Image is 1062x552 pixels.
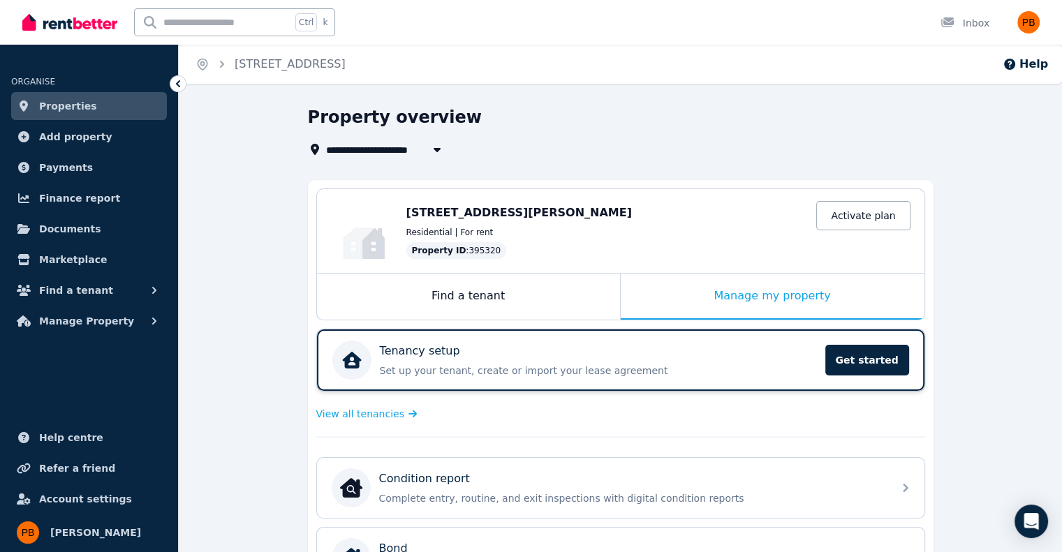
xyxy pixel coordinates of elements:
a: View all tenancies [316,407,418,421]
h1: Property overview [308,106,482,128]
span: [PERSON_NAME] [50,524,141,541]
p: Condition report [379,470,470,487]
img: Condition report [340,477,362,499]
div: Open Intercom Messenger [1015,505,1048,538]
button: Help [1003,56,1048,73]
span: Help centre [39,429,103,446]
img: Phoebe Bacon [1017,11,1040,33]
span: k [323,17,327,28]
nav: Breadcrumb [179,45,362,84]
div: Inbox [941,16,989,30]
span: View all tenancies [316,407,404,421]
a: Payments [11,154,167,181]
span: Add property [39,128,112,145]
p: Complete entry, routine, and exit inspections with digital condition reports [379,491,885,505]
span: Get started [825,345,909,375]
span: Find a tenant [39,282,113,299]
span: Manage Property [39,313,134,329]
span: Finance report [39,190,120,207]
span: Refer a friend [39,460,115,477]
a: Finance report [11,184,167,212]
p: Tenancy setup [380,343,460,359]
button: Find a tenant [11,276,167,304]
div: Manage my property [621,274,924,320]
div: : 395320 [406,242,507,259]
a: Account settings [11,485,167,513]
p: Set up your tenant, create or import your lease agreement [380,364,817,378]
a: Tenancy setupSet up your tenant, create or import your lease agreementGet started [317,329,924,391]
span: Payments [39,159,93,176]
a: Refer a friend [11,454,167,482]
span: ORGANISE [11,77,55,87]
a: Add property [11,123,167,151]
span: Documents [39,221,101,237]
span: Properties [39,98,97,114]
a: Condition reportCondition reportComplete entry, routine, and exit inspections with digital condit... [317,458,924,518]
span: Account settings [39,491,132,507]
img: RentBetter [22,12,117,33]
a: Help centre [11,424,167,452]
span: Residential | For rent [406,227,494,238]
span: Ctrl [295,13,317,31]
a: [STREET_ADDRESS] [235,57,346,70]
a: Activate plan [816,201,910,230]
span: [STREET_ADDRESS][PERSON_NAME] [406,206,632,219]
button: Manage Property [11,307,167,335]
a: Marketplace [11,246,167,274]
span: Property ID [412,245,466,256]
span: Marketplace [39,251,107,268]
div: Find a tenant [317,274,620,320]
img: Phoebe Bacon [17,521,39,544]
a: Properties [11,92,167,120]
a: Documents [11,215,167,243]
